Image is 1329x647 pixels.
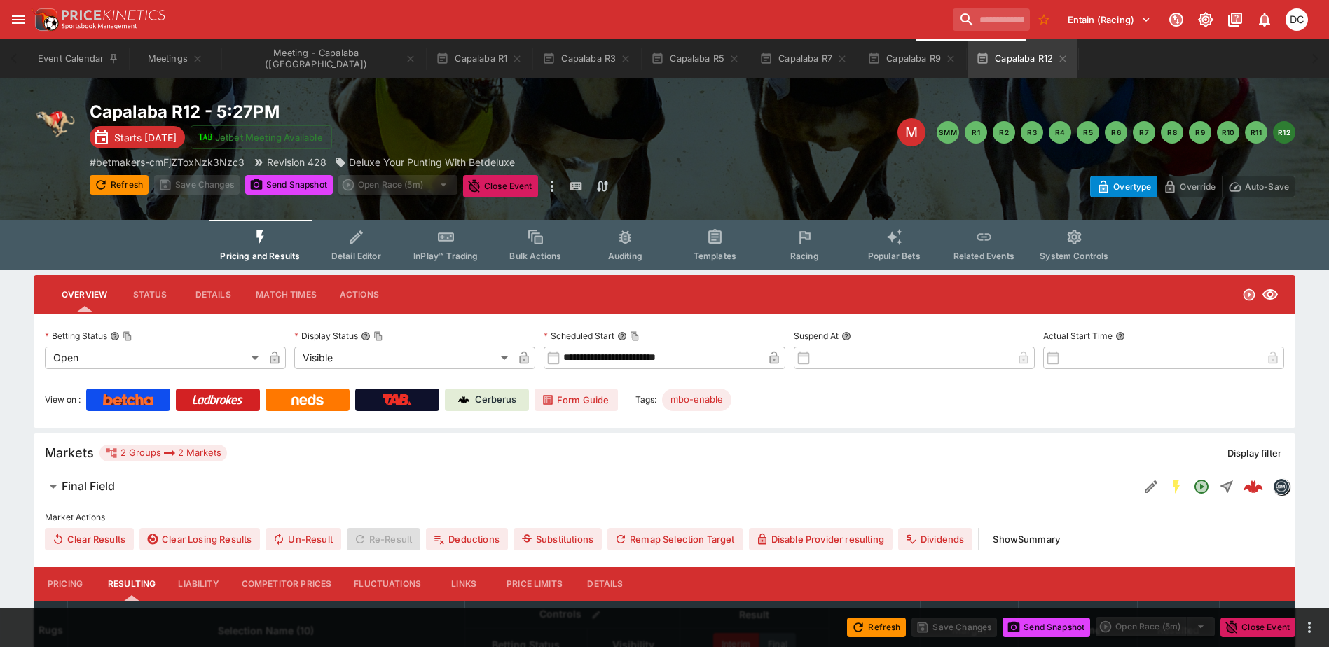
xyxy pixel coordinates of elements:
[45,507,1284,528] label: Market Actions
[495,567,574,601] button: Price Limits
[1138,474,1164,499] button: Edit Detail
[1244,477,1263,496] div: fabf681f-639f-4818-a470-a3b29b4b13a4
[458,394,469,405] img: Cerberus
[509,251,561,261] span: Bulk Actions
[1164,474,1189,499] button: SGM Enabled
[34,473,1138,501] button: Final Field
[343,567,432,601] button: Fluctuations
[294,330,358,342] p: Display Status
[1242,288,1256,302] svg: Open
[463,175,538,197] button: Close Event
[1217,121,1239,144] button: R10
[897,118,925,146] div: Edit Meeting
[1189,121,1211,144] button: R9
[574,567,637,601] button: Details
[1133,121,1155,144] button: R7
[694,251,736,261] span: Templates
[245,175,333,195] button: Send Snapshot
[45,389,81,411] label: View on :
[361,331,371,341] button: Display StatusCopy To Clipboard
[1040,251,1108,261] span: System Controls
[90,101,693,123] h2: Copy To Clipboard
[1021,121,1043,144] button: R3
[1252,7,1277,32] button: Notifications
[751,39,856,78] button: Capalaba R7
[953,251,1014,261] span: Related Events
[373,331,383,341] button: Copy To Clipboard
[1077,121,1099,144] button: R5
[587,606,605,624] button: Bulk edit
[1096,617,1215,636] div: split button
[841,331,851,341] button: Suspend At
[1301,619,1318,636] button: more
[45,445,94,461] h5: Markets
[1245,121,1267,144] button: R11
[62,479,115,494] h6: Final Field
[794,330,839,342] p: Suspend At
[514,528,602,550] button: Substitutions
[209,220,1120,270] div: Event type filters
[123,331,132,341] button: Copy To Clipboard
[103,394,153,405] img: Betcha
[630,331,640,341] button: Copy To Clipboard
[267,155,326,169] p: Revision 428
[1273,121,1295,144] button: R12
[662,393,731,407] span: mbo-enable
[1273,478,1290,495] div: betmakers
[118,278,181,312] button: Status
[953,8,1030,31] input: search
[97,567,167,601] button: Resulting
[749,528,893,550] button: Disable Provider resulting
[662,389,731,411] div: Betting Target: cerberus
[266,528,340,550] button: Un-Result
[680,601,829,628] th: Result
[432,567,495,601] button: Links
[965,121,987,144] button: R1
[898,528,972,550] button: Dividends
[6,7,31,32] button: open drawer
[413,251,478,261] span: InPlay™ Trading
[90,175,149,195] button: Refresh
[1043,330,1113,342] p: Actual Start Time
[1180,179,1216,194] p: Override
[790,251,819,261] span: Racing
[245,278,328,312] button: Match Times
[90,155,245,169] p: Copy To Clipboard
[464,601,680,628] th: Controls
[859,39,965,78] button: Capalaba R9
[1161,121,1183,144] button: R8
[1115,331,1125,341] button: Actual Start Time
[105,445,221,461] div: 2 Groups 2 Markets
[1222,176,1295,197] button: Auto-Save
[1003,618,1090,637] button: Send Snapshot
[1281,4,1312,35] button: David Crockford
[635,389,656,411] label: Tags:
[1090,176,1295,197] div: Start From
[181,278,245,312] button: Details
[1262,286,1279,303] svg: Visible
[1244,477,1263,496] img: logo-cerberus--red.svg
[230,567,343,601] button: Competitor Prices
[331,251,381,261] span: Detail Editor
[192,394,243,405] img: Ladbrokes
[426,528,508,550] button: Deductions
[1223,7,1248,32] button: Documentation
[45,347,263,369] div: Open
[50,278,118,312] button: Overview
[45,330,107,342] p: Betting Status
[130,39,220,78] button: Meetings
[1113,179,1151,194] p: Overtype
[338,175,457,195] div: split button
[34,567,97,601] button: Pricing
[1059,8,1159,31] button: Select Tenant
[220,251,300,261] span: Pricing and Results
[1193,478,1210,495] svg: Open
[608,251,642,261] span: Auditing
[937,121,1295,144] nav: pagination navigation
[167,567,230,601] button: Liability
[291,394,323,405] img: Neds
[328,278,391,312] button: Actions
[349,155,515,169] p: Deluxe Your Punting With Betdeluxe
[62,23,137,29] img: Sportsbook Management
[1049,121,1071,144] button: R4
